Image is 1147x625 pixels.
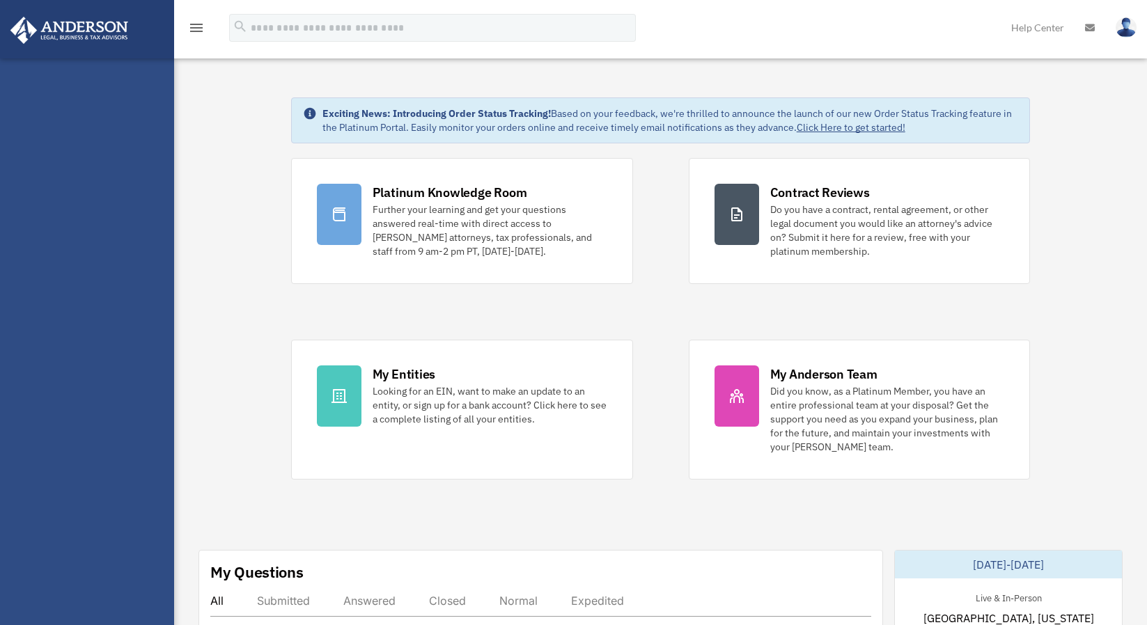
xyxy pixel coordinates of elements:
[6,17,132,44] img: Anderson Advisors Platinum Portal
[429,594,466,608] div: Closed
[770,203,1005,258] div: Do you have a contract, rental agreement, or other legal document you would like an attorney's ad...
[689,340,1031,480] a: My Anderson Team Did you know, as a Platinum Member, you have an entire professional team at your...
[373,365,435,383] div: My Entities
[373,184,527,201] div: Platinum Knowledge Room
[291,158,633,284] a: Platinum Knowledge Room Further your learning and get your questions answered real-time with dire...
[291,340,633,480] a: My Entities Looking for an EIN, want to make an update to an entity, or sign up for a bank accoun...
[210,562,304,583] div: My Questions
[373,384,607,426] div: Looking for an EIN, want to make an update to an entity, or sign up for a bank account? Click her...
[188,24,205,36] a: menu
[797,121,905,134] a: Click Here to get started!
[689,158,1031,284] a: Contract Reviews Do you have a contract, rental agreement, or other legal document you would like...
[770,184,870,201] div: Contract Reviews
[257,594,310,608] div: Submitted
[499,594,538,608] div: Normal
[571,594,624,608] div: Expedited
[895,551,1122,578] div: [DATE]-[DATE]
[322,106,1019,134] div: Based on your feedback, we're thrilled to announce the launch of our new Order Status Tracking fe...
[770,365,877,383] div: My Anderson Team
[373,203,607,258] div: Further your learning and get your questions answered real-time with direct access to [PERSON_NAM...
[322,107,551,120] strong: Exciting News: Introducing Order Status Tracking!
[343,594,396,608] div: Answered
[210,594,224,608] div: All
[188,19,205,36] i: menu
[770,384,1005,454] div: Did you know, as a Platinum Member, you have an entire professional team at your disposal? Get th...
[965,590,1053,604] div: Live & In-Person
[233,19,248,34] i: search
[1116,17,1137,38] img: User Pic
